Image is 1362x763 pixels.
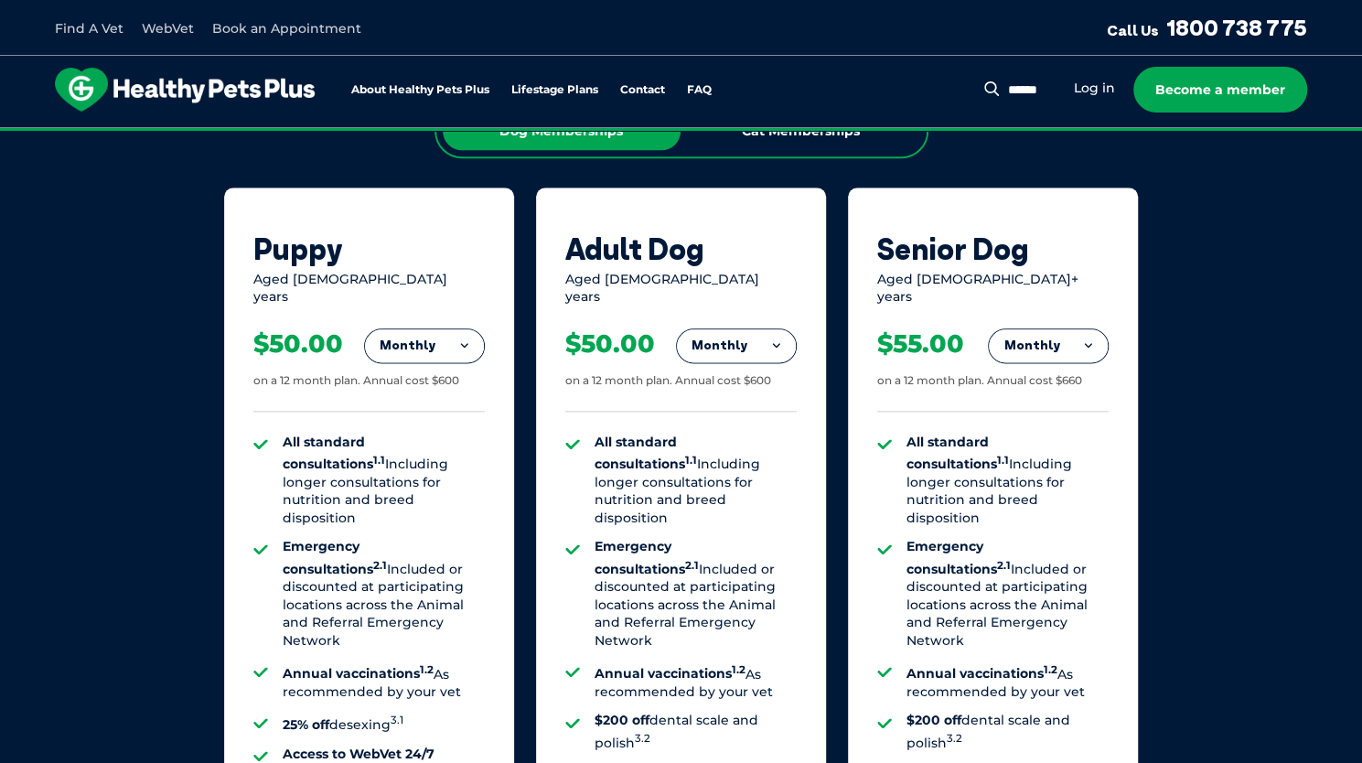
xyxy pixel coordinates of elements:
strong: All standard consultations [595,434,697,472]
sup: 3.2 [947,732,962,745]
div: Cat Memberships [682,112,920,150]
div: on a 12 month plan. Annual cost $660 [877,373,1082,389]
sup: 2.1 [997,558,1011,571]
sup: 1.2 [1044,663,1057,676]
a: Lifestage Plans [511,84,598,96]
strong: Access to WebVet 24/7 [283,746,434,762]
div: $50.00 [565,328,655,360]
li: As recommended by your vet [906,661,1109,702]
a: FAQ [687,84,712,96]
li: Included or discounted at participating locations across the Animal and Referral Emergency Network [283,538,485,650]
span: Call Us [1107,21,1159,39]
strong: $200 off [906,712,961,728]
div: Adult Dog [565,231,797,266]
li: Including longer consultations for nutrition and breed disposition [906,434,1109,528]
button: Search [981,80,1003,98]
sup: 2.1 [373,558,387,571]
a: Become a member [1133,67,1307,113]
sup: 1.1 [685,453,697,466]
strong: 25% off [283,716,329,733]
sup: 1.1 [373,453,385,466]
li: Including longer consultations for nutrition and breed disposition [595,434,797,528]
div: $50.00 [253,328,343,360]
a: WebVet [142,20,194,37]
div: Aged [DEMOGRAPHIC_DATA] years [565,271,797,306]
strong: Emergency consultations [595,538,699,576]
a: Contact [620,84,665,96]
div: on a 12 month plan. Annual cost $600 [565,373,771,389]
strong: Annual vaccinations [283,665,434,682]
img: hpp-logo [55,68,315,112]
a: Book an Appointment [212,20,361,37]
li: Including longer consultations for nutrition and breed disposition [283,434,485,528]
sup: 3.1 [391,714,403,726]
sup: 1.1 [997,453,1009,466]
strong: Emergency consultations [906,538,1011,576]
sup: 2.1 [685,558,699,571]
div: Aged [DEMOGRAPHIC_DATA]+ years [877,271,1109,306]
a: Log in [1074,80,1115,97]
strong: Emergency consultations [283,538,387,576]
li: dental scale and polish [595,712,797,752]
li: Included or discounted at participating locations across the Animal and Referral Emergency Network [906,538,1109,650]
button: Monthly [677,329,796,362]
a: Call Us1800 738 775 [1107,14,1307,41]
li: dental scale and polish [906,712,1109,752]
li: As recommended by your vet [283,661,485,702]
span: Proactive, preventative wellness program designed to keep your pet healthier and happier for longer [339,128,1023,145]
button: Monthly [989,329,1108,362]
div: on a 12 month plan. Annual cost $600 [253,373,459,389]
strong: All standard consultations [906,434,1009,472]
sup: 1.2 [732,663,745,676]
strong: Annual vaccinations [906,665,1057,682]
div: Puppy [253,231,485,266]
a: About Healthy Pets Plus [351,84,489,96]
a: Find A Vet [55,20,123,37]
strong: $200 off [595,712,649,728]
li: Included or discounted at participating locations across the Animal and Referral Emergency Network [595,538,797,650]
strong: All standard consultations [283,434,385,472]
li: As recommended by your vet [595,661,797,702]
div: Dog Memberships [443,112,681,150]
sup: 1.2 [420,663,434,676]
button: Monthly [365,329,484,362]
li: desexing [283,712,485,734]
strong: Annual vaccinations [595,665,745,682]
div: Aged [DEMOGRAPHIC_DATA] years [253,271,485,306]
div: $55.00 [877,328,964,360]
sup: 3.2 [635,732,650,745]
div: Senior Dog [877,231,1109,266]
